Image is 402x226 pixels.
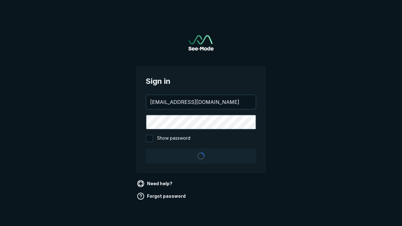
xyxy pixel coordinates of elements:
input: your@email.com [146,95,256,109]
a: Go to sign in [188,35,214,51]
a: Forgot password [136,191,188,201]
a: Need help? [136,179,175,189]
span: Sign in [146,76,256,87]
img: See-Mode Logo [188,35,214,51]
span: Show password [157,135,190,142]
